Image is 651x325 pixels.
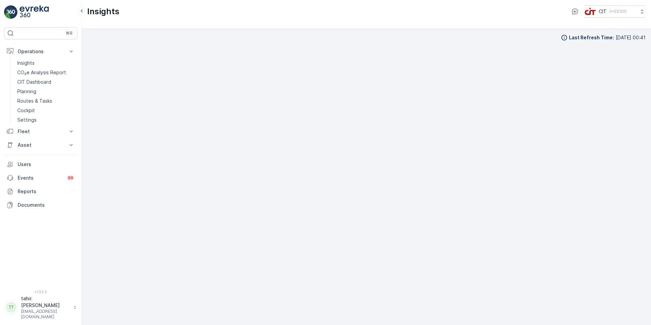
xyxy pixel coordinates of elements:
[4,138,77,152] button: Asset
[17,117,37,123] p: Settings
[18,142,64,148] p: Asset
[17,107,35,114] p: Cockpit
[15,68,77,77] a: CO₂e Analysis Report
[585,8,596,15] img: cit-logo_pOk6rL0.png
[6,302,17,313] div: TT
[15,115,77,125] a: Settings
[4,290,77,294] span: v 1.52.3
[17,69,66,76] p: CO₂e Analysis Report
[87,6,119,17] p: Insights
[21,295,70,309] p: tahir.[PERSON_NAME]
[15,77,77,87] a: CIT Dashboard
[20,5,49,19] img: logo_light-DOdMpM7g.png
[4,198,77,212] a: Documents
[4,295,77,320] button: TTtahir.[PERSON_NAME][EMAIL_ADDRESS][DOMAIN_NAME]
[15,106,77,115] a: Cockpit
[4,158,77,171] a: Users
[616,34,646,41] p: [DATE] 00:41
[18,202,75,208] p: Documents
[15,87,77,96] a: Planning
[4,45,77,58] button: Operations
[21,309,70,320] p: [EMAIL_ADDRESS][DOMAIN_NAME]
[609,9,627,14] p: ( +03:00 )
[18,128,64,135] p: Fleet
[18,175,62,181] p: Events
[569,34,614,41] p: Last Refresh Time :
[15,96,77,106] a: Routes & Tasks
[4,185,77,198] a: Reports
[17,98,52,104] p: Routes & Tasks
[599,8,607,15] p: CIT
[585,5,646,18] button: CIT(+03:00)
[66,31,73,36] p: ⌘B
[4,125,77,138] button: Fleet
[18,48,64,55] p: Operations
[17,88,36,95] p: Planning
[17,60,35,66] p: Insights
[18,188,75,195] p: Reports
[18,161,75,168] p: Users
[4,5,18,19] img: logo
[17,79,51,85] p: CIT Dashboard
[68,175,73,181] p: 99
[15,58,77,68] a: Insights
[4,171,77,185] a: Events99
